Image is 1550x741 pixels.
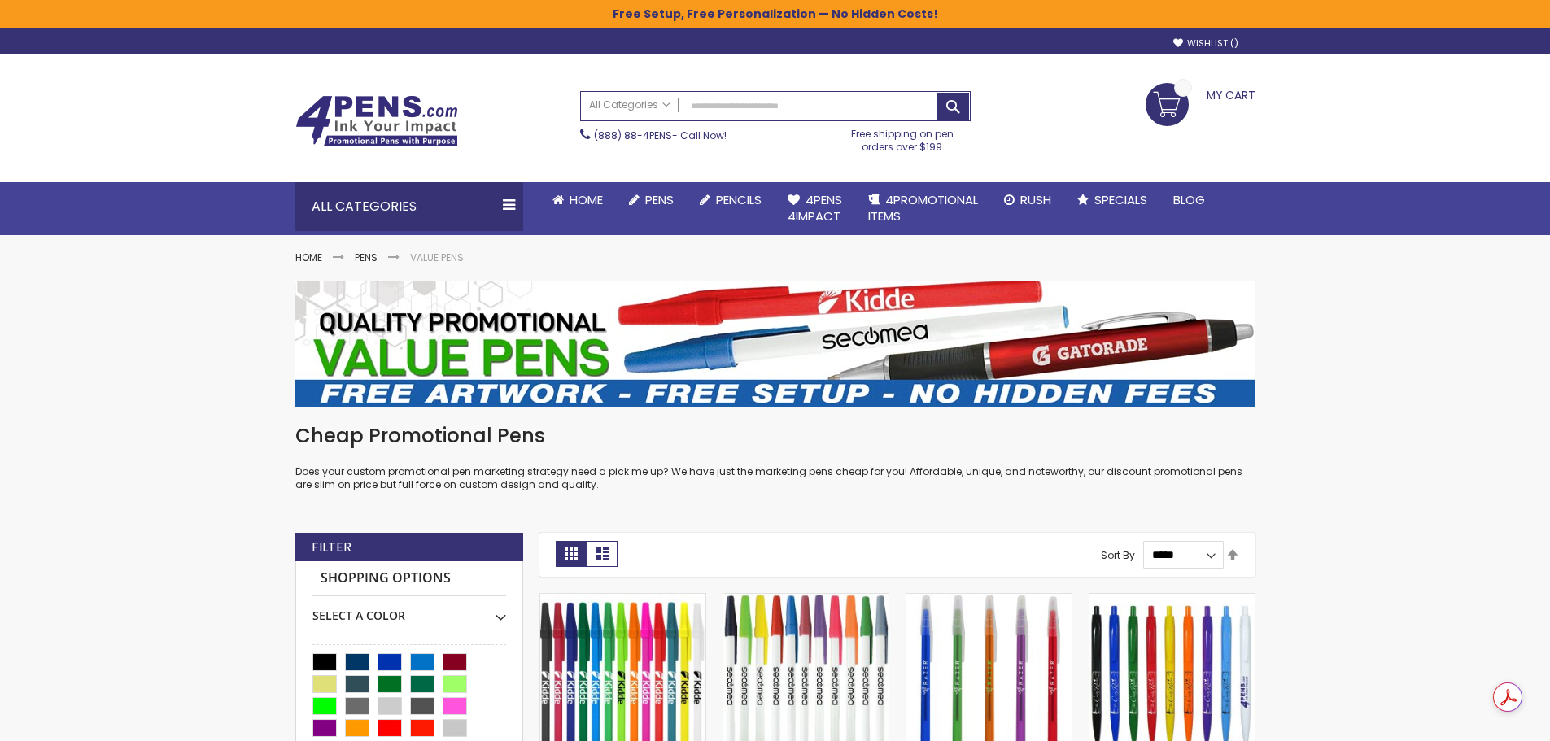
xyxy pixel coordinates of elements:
label: Sort By [1101,547,1135,561]
a: Wishlist [1173,37,1238,50]
a: Rush [991,182,1064,218]
a: 4PROMOTIONALITEMS [855,182,991,235]
span: 4PROMOTIONAL ITEMS [868,191,978,224]
a: Belfast B Value Stick Pen [540,593,705,607]
span: - Call Now! [594,129,727,142]
img: Value Pens [295,281,1255,407]
img: 4Pens Custom Pens and Promotional Products [295,95,458,147]
span: Rush [1020,191,1051,208]
span: 4Pens 4impact [788,191,842,224]
h1: Cheap Promotional Pens [295,423,1255,449]
a: Specials [1064,182,1160,218]
div: Does your custom promotional pen marketing strategy need a pick me up? We have just the marketing... [295,423,1255,492]
strong: Value Pens [410,251,464,264]
a: Pens [616,182,687,218]
a: (888) 88-4PENS [594,129,672,142]
strong: Grid [556,541,587,567]
a: Home [539,182,616,218]
span: Pencils [716,191,762,208]
a: Pens [355,251,378,264]
span: Pens [645,191,674,208]
a: Pencils [687,182,775,218]
div: Free shipping on pen orders over $199 [834,121,971,154]
span: All Categories [589,98,670,111]
a: All Categories [581,92,679,119]
a: Blog [1160,182,1218,218]
a: Home [295,251,322,264]
div: Select A Color [312,596,506,624]
a: Belfast Translucent Value Stick Pen [906,593,1072,607]
span: Home [570,191,603,208]
a: Custom Cambria Plastic Retractable Ballpoint Pen - Monochromatic Body Color [1089,593,1255,607]
span: Blog [1173,191,1205,208]
span: Specials [1094,191,1147,208]
a: Belfast Value Stick Pen [723,593,889,607]
strong: Filter [312,538,351,556]
strong: Shopping Options [312,561,506,596]
div: All Categories [295,182,523,231]
a: 4Pens4impact [775,182,855,235]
